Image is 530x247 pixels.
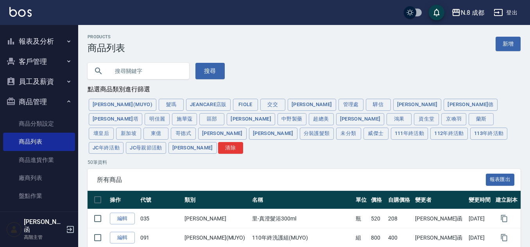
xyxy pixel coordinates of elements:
button: 交交 [260,99,285,111]
td: 瓶 [354,209,369,228]
button: 中野製藥 [278,113,306,125]
button: [PERSON_NAME](MUYO) [89,99,156,111]
td: 035 [138,209,183,228]
a: 廠商列表 [3,169,75,187]
button: 威傑士 [363,128,389,140]
button: 登出 [491,5,521,20]
th: 名稱 [250,191,353,209]
button: [PERSON_NAME] [288,99,336,111]
img: Person [6,222,22,237]
h5: [PERSON_NAME]函 [24,218,64,234]
button: 113年終活動 [470,128,508,140]
td: [PERSON_NAME] [183,209,250,228]
button: 管理處 [338,99,363,111]
a: 盤點作業 [3,187,75,205]
span: 所有商品 [97,176,486,184]
button: 商品管理 [3,92,75,112]
td: 520 [369,209,386,228]
a: 商品分類設定 [3,115,75,133]
button: 行銷工具 [3,208,75,228]
button: [PERSON_NAME] [393,99,442,111]
button: 超總美 [309,113,334,125]
div: N.8 成都 [461,8,484,18]
td: 里-真澄髮浴300ml [250,209,353,228]
th: 變更時間 [467,191,494,209]
th: 類別 [183,191,250,209]
a: 新增 [496,37,521,51]
button: 資生堂 [414,113,439,125]
p: 50 筆資料 [88,159,521,166]
button: 員工及薪資 [3,71,75,92]
button: 髮瑪 [159,99,184,111]
button: 蘭斯 [469,113,494,125]
button: 分裝護髮類 [300,128,334,140]
td: [DATE] [467,209,494,228]
button: 搜尋 [195,63,225,79]
button: save [429,5,444,20]
button: 東億 [143,128,168,140]
div: 點選商品類別進行篩選 [88,85,521,94]
img: Logo [9,7,32,17]
th: 變更者 [413,191,467,209]
a: 編輯 [110,232,135,244]
th: 建立副本 [494,191,521,209]
button: 驊信 [366,99,391,111]
button: JeanCare店販 [186,99,231,111]
button: 哥德式 [171,128,196,140]
td: [PERSON_NAME]函 [413,209,467,228]
h3: 商品列表 [88,43,125,53]
button: 清除 [218,142,243,154]
button: 壞皇后 [89,128,114,140]
button: [PERSON_NAME] [168,142,217,154]
th: 操作 [108,191,138,209]
button: [PERSON_NAME] [249,128,297,140]
button: [PERSON_NAME] [336,113,385,125]
a: 商品列表 [3,133,75,151]
button: 施華蔻 [172,113,197,125]
button: 報表匯出 [486,174,515,186]
button: [PERSON_NAME] [227,113,275,125]
button: JC母親節活動 [126,142,166,154]
button: [PERSON_NAME]塔 [89,113,142,125]
button: 新加坡 [116,128,141,140]
button: 明佳麗 [145,113,170,125]
button: Fiole [233,99,258,111]
button: 未分類 [336,128,361,140]
button: 報表及分析 [3,31,75,52]
button: [PERSON_NAME]德 [444,99,497,111]
input: 搜尋關鍵字 [109,60,183,82]
button: 鴻果 [387,113,412,125]
a: 商品進貨作業 [3,151,75,169]
button: JC年終活動 [89,142,124,154]
p: 高階主管 [24,234,64,241]
th: 價格 [369,191,386,209]
button: 區部 [199,113,224,125]
button: 112年終活動 [430,128,468,140]
th: 代號 [138,191,183,209]
td: 208 [386,209,413,228]
th: 單位 [354,191,369,209]
th: 自購價格 [386,191,413,209]
button: 京喚羽 [441,113,466,125]
button: [PERSON_NAME] [198,128,247,140]
button: 111年終活動 [391,128,428,140]
button: 客戶管理 [3,52,75,72]
button: N.8 成都 [448,5,487,21]
a: 報表匯出 [486,176,515,183]
h2: Products [88,34,125,39]
a: 編輯 [110,213,135,225]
